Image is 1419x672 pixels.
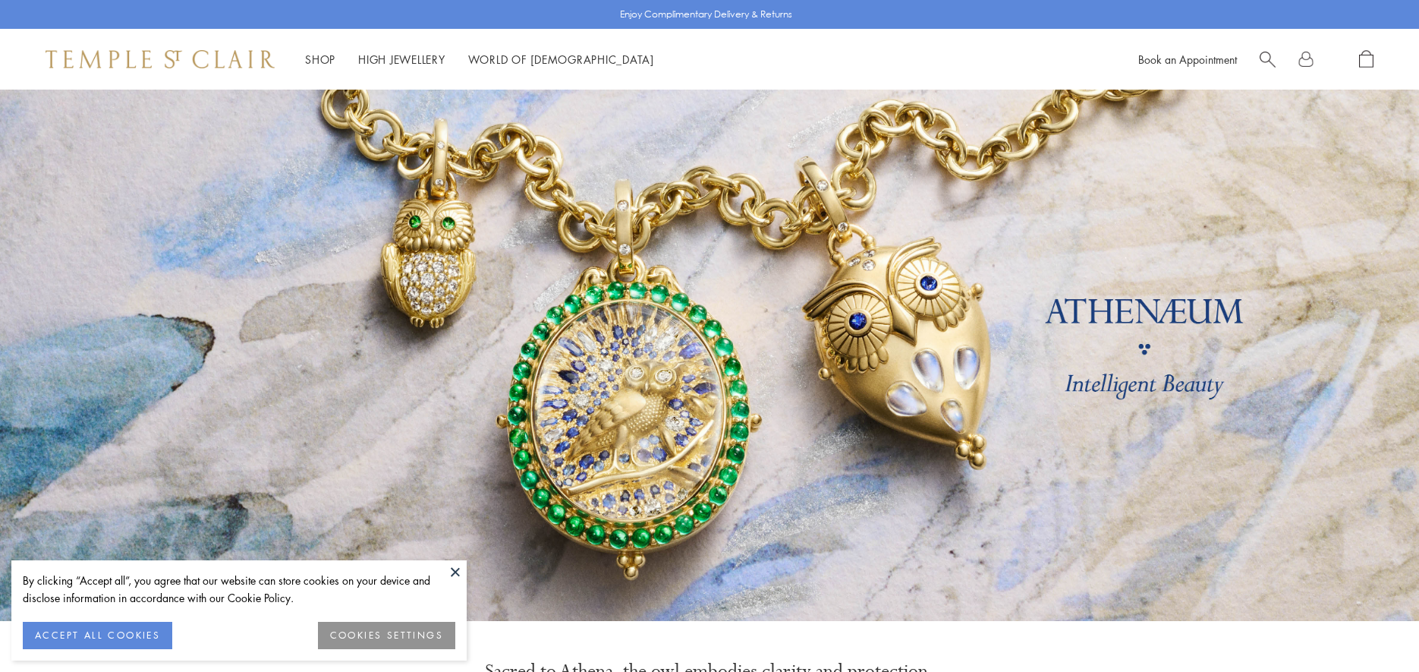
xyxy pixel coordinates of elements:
a: Book an Appointment [1138,52,1237,67]
nav: Main navigation [305,50,654,69]
div: By clicking “Accept all”, you agree that our website can store cookies on your device and disclos... [23,572,455,607]
a: World of [DEMOGRAPHIC_DATA]World of [DEMOGRAPHIC_DATA] [468,52,654,67]
button: COOKIES SETTINGS [318,622,455,649]
a: Search [1260,50,1276,69]
a: Open Shopping Bag [1359,50,1373,69]
a: High JewelleryHigh Jewellery [358,52,445,67]
button: ACCEPT ALL COOKIES [23,622,172,649]
p: Enjoy Complimentary Delivery & Returns [620,7,792,22]
a: ShopShop [305,52,335,67]
img: Temple St. Clair [46,50,275,68]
